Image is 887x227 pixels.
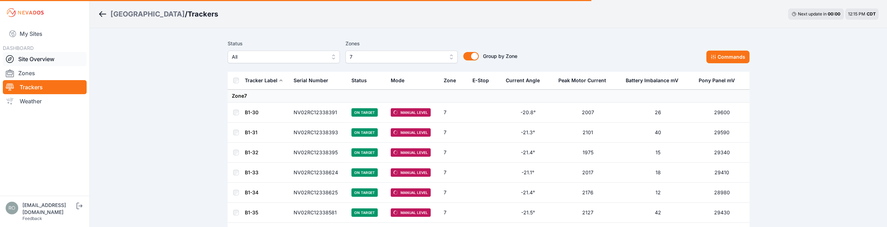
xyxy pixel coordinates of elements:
span: All [232,53,326,61]
div: 00 : 00 [828,11,840,17]
td: 18 [621,163,694,183]
td: 7 [439,203,468,223]
a: Trackers [3,80,87,94]
label: Zones [345,39,458,48]
td: -21.5° [502,203,554,223]
div: [EMAIL_ADDRESS][DOMAIN_NAME] [22,202,75,216]
td: 28980 [694,183,749,203]
div: Peak Motor Current [558,77,606,84]
span: On Target [351,108,378,117]
span: 7 [350,53,444,61]
td: Zone 7 [228,90,750,103]
button: Tracker Label [245,72,283,89]
button: Zone [444,72,462,89]
a: B1-35 [245,209,258,215]
a: My Sites [3,25,87,42]
button: Battery Imbalance mV [626,72,684,89]
td: 29410 [694,163,749,183]
nav: Breadcrumb [98,5,218,23]
td: NV02RC12338393 [289,123,347,143]
td: -21.4° [502,143,554,163]
a: Zones [3,66,87,80]
span: Manual Level [391,168,431,177]
button: E-Stop [472,72,495,89]
a: B1-31 [245,129,257,135]
a: B1-30 [245,109,258,115]
span: Manual Level [391,188,431,197]
span: CDT [867,11,876,17]
td: 42 [621,203,694,223]
span: Manual Level [391,208,431,217]
td: 29430 [694,203,749,223]
td: -21.1° [502,163,554,183]
div: Status [351,77,367,84]
button: 7 [345,51,458,63]
div: Mode [391,77,404,84]
a: [GEOGRAPHIC_DATA] [110,9,185,19]
td: 26 [621,103,694,123]
td: NV02RC12338395 [289,143,347,163]
button: Pony Panel mV [699,72,740,89]
button: All [228,51,340,63]
img: Nevados [6,7,45,18]
span: On Target [351,208,378,217]
span: Manual Level [391,128,431,137]
td: 7 [439,183,468,203]
td: -21.4° [502,183,554,203]
button: Peak Motor Current [558,72,612,89]
h3: Trackers [188,9,218,19]
span: DASHBOARD [3,45,34,51]
button: Status [351,72,372,89]
span: On Target [351,168,378,177]
button: Mode [391,72,410,89]
div: Current Angle [506,77,540,84]
a: B1-33 [245,169,258,175]
td: 7 [439,163,468,183]
td: NV02RC12338391 [289,103,347,123]
div: Zone [444,77,456,84]
td: 12 [621,183,694,203]
span: Group by Zone [483,53,517,59]
td: 2101 [554,123,621,143]
div: Tracker Label [245,77,277,84]
span: On Target [351,148,378,157]
span: On Target [351,128,378,137]
td: 2127 [554,203,621,223]
td: 29600 [694,103,749,123]
label: Status [228,39,340,48]
a: Feedback [22,216,42,221]
button: Commands [706,51,750,63]
td: 15 [621,143,694,163]
td: 2176 [554,183,621,203]
td: 29340 [694,143,749,163]
td: 7 [439,103,468,123]
span: Manual Level [391,108,431,117]
div: Serial Number [294,77,328,84]
button: Current Angle [506,72,545,89]
img: rono@prim.com [6,202,18,214]
td: 7 [439,123,468,143]
td: NV02RC12338581 [289,203,347,223]
td: NV02RC12338625 [289,183,347,203]
span: Next update in [798,11,827,17]
span: On Target [351,188,378,197]
td: 40 [621,123,694,143]
td: 2017 [554,163,621,183]
span: / [185,9,188,19]
td: 2007 [554,103,621,123]
span: Manual Level [391,148,431,157]
a: Site Overview [3,52,87,66]
a: Weather [3,94,87,108]
td: -20.8° [502,103,554,123]
span: 12:15 PM [848,11,865,17]
div: Pony Panel mV [699,77,735,84]
a: B1-34 [245,189,258,195]
div: E-Stop [472,77,489,84]
a: B1-32 [245,149,258,155]
td: NV02RC12338624 [289,163,347,183]
button: Serial Number [294,72,334,89]
td: -21.3° [502,123,554,143]
td: 1975 [554,143,621,163]
td: 29590 [694,123,749,143]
